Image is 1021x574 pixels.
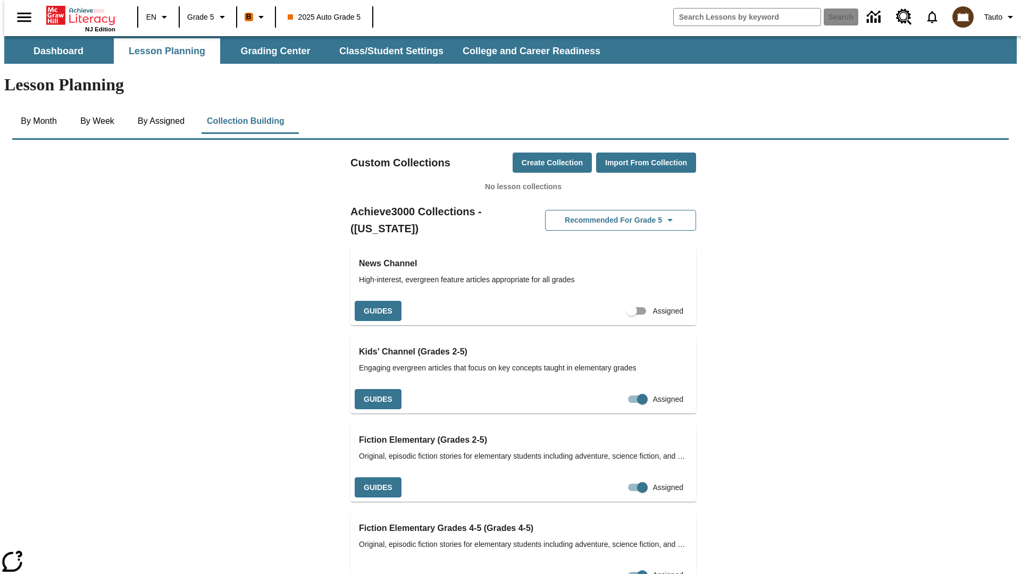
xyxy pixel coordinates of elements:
[952,6,974,28] img: avatar image
[246,10,252,23] span: B
[5,38,112,64] button: Dashboard
[355,301,401,322] button: Guides
[513,153,592,173] button: Create Collection
[350,154,450,171] h2: Custom Collections
[545,210,696,231] button: Recommended for Grade 5
[288,12,361,23] span: 2025 Auto Grade 5
[9,2,40,33] button: Open side menu
[187,12,214,23] span: Grade 5
[114,38,220,64] button: Lesson Planning
[674,9,821,26] input: search field
[596,153,696,173] button: Import from Collection
[359,274,688,285] span: High-interest, evergreen feature articles appropriate for all grades
[359,433,688,448] h3: Fiction Elementary (Grades 2-5)
[980,7,1021,27] button: Profile/Settings
[4,38,610,64] div: SubNavbar
[141,7,175,27] button: Language: EN, Select a language
[85,26,115,32] span: NJ Edition
[918,3,946,31] a: Notifications
[146,12,156,23] span: EN
[355,477,401,498] button: Guides
[331,38,452,64] button: Class/Student Settings
[350,181,696,192] p: No lesson collections
[240,7,272,27] button: Boost Class color is orange. Change class color
[46,5,115,26] a: Home
[4,75,1017,95] h1: Lesson Planning
[183,7,233,27] button: Grade: Grade 5, Select a grade
[71,108,124,134] button: By Week
[359,539,688,550] span: Original, episodic fiction stories for elementary students including adventure, science fiction, ...
[359,362,688,374] span: Engaging evergreen articles that focus on key concepts taught in elementary grades
[359,451,688,462] span: Original, episodic fiction stories for elementary students including adventure, science fiction, ...
[355,389,401,410] button: Guides
[984,12,1002,23] span: Tauto
[46,4,115,32] div: Home
[359,521,688,536] h3: Fiction Elementary Grades 4-5 (Grades 4-5)
[890,3,918,31] a: Resource Center, Will open in new tab
[860,3,890,32] a: Data Center
[946,3,980,31] button: Select a new avatar
[12,108,65,134] button: By Month
[129,108,193,134] button: By Assigned
[359,256,688,271] h3: News Channel
[652,482,683,493] span: Assigned
[222,38,329,64] button: Grading Center
[652,394,683,405] span: Assigned
[350,203,523,237] h2: Achieve3000 Collections - ([US_STATE])
[652,306,683,317] span: Assigned
[4,36,1017,64] div: SubNavbar
[454,38,609,64] button: College and Career Readiness
[198,108,293,134] button: Collection Building
[359,344,688,359] h3: Kids' Channel (Grades 2-5)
